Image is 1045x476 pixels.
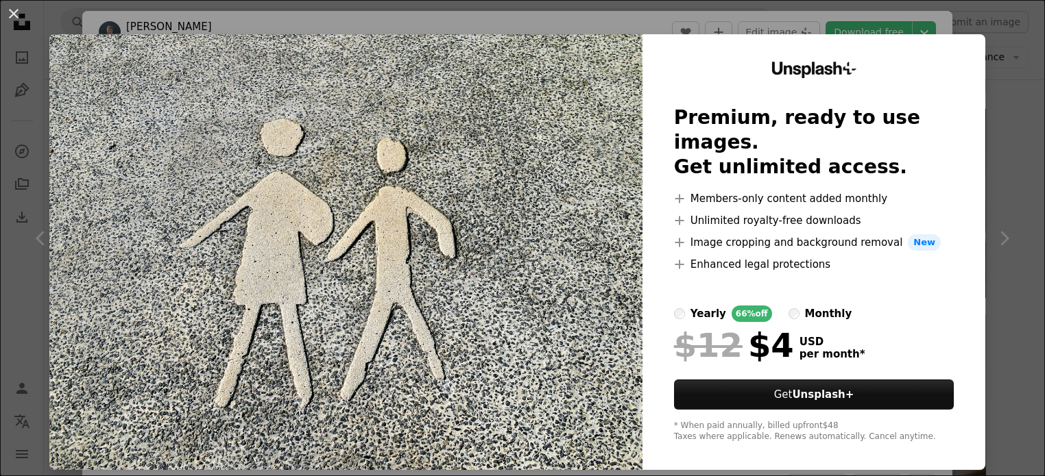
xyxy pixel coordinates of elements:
[674,308,685,319] input: yearly66%off
[805,305,852,322] div: monthly
[690,305,726,322] div: yearly
[800,348,865,360] span: per month *
[789,308,800,319] input: monthly
[674,190,954,207] li: Members-only content added monthly
[674,327,743,363] span: $12
[908,234,941,251] span: New
[674,327,794,363] div: $4
[800,336,865,348] span: USD
[674,256,954,273] li: Enhanced legal protections
[792,388,854,401] strong: Unsplash+
[674,379,954,410] button: GetUnsplash+
[674,421,954,442] div: * When paid annually, billed upfront $48 Taxes where applicable. Renews automatically. Cancel any...
[732,305,772,322] div: 66% off
[674,234,954,251] li: Image cropping and background removal
[674,105,954,179] h2: Premium, ready to use images. Get unlimited access.
[674,212,954,229] li: Unlimited royalty-free downloads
